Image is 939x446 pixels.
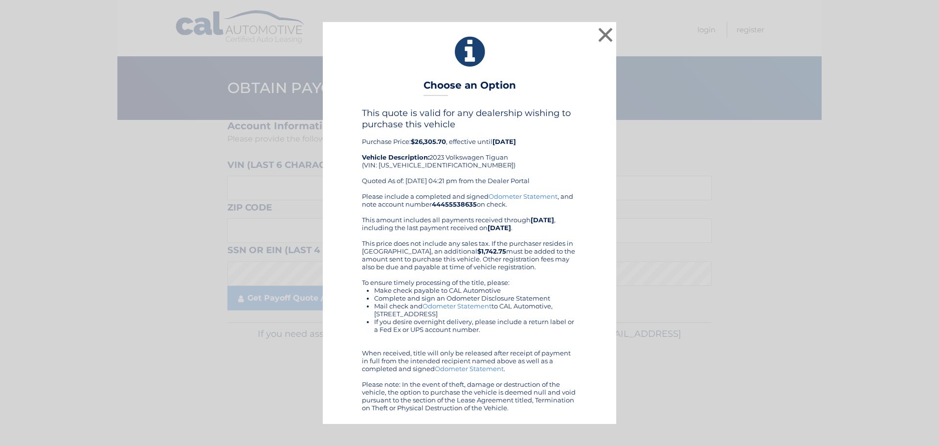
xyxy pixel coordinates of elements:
[374,318,577,333] li: If you desire overnight delivery, please include a return label or a Fed Ex or UPS account number.
[423,302,492,310] a: Odometer Statement
[411,138,446,145] b: $26,305.70
[374,286,577,294] li: Make check payable to CAL Automotive
[362,192,577,412] div: Please include a completed and signed , and note account number on check. This amount includes al...
[432,200,477,208] b: 44455538635
[362,108,577,129] h4: This quote is valid for any dealership wishing to purchase this vehicle
[492,138,516,145] b: [DATE]
[374,294,577,302] li: Complete and sign an Odometer Disclosure Statement
[435,365,504,373] a: Odometer Statement
[362,153,429,161] strong: Vehicle Description:
[531,216,554,224] b: [DATE]
[424,79,516,96] h3: Choose an Option
[489,192,558,200] a: Odometer Statement
[374,302,577,318] li: Mail check and to CAL Automotive, [STREET_ADDRESS]
[477,247,506,255] b: $1,742.75
[488,224,511,232] b: [DATE]
[596,25,615,45] button: ×
[362,108,577,192] div: Purchase Price: , effective until 2023 Volkswagen Tiguan (VIN: [US_VEHICLE_IDENTIFICATION_NUMBER]...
